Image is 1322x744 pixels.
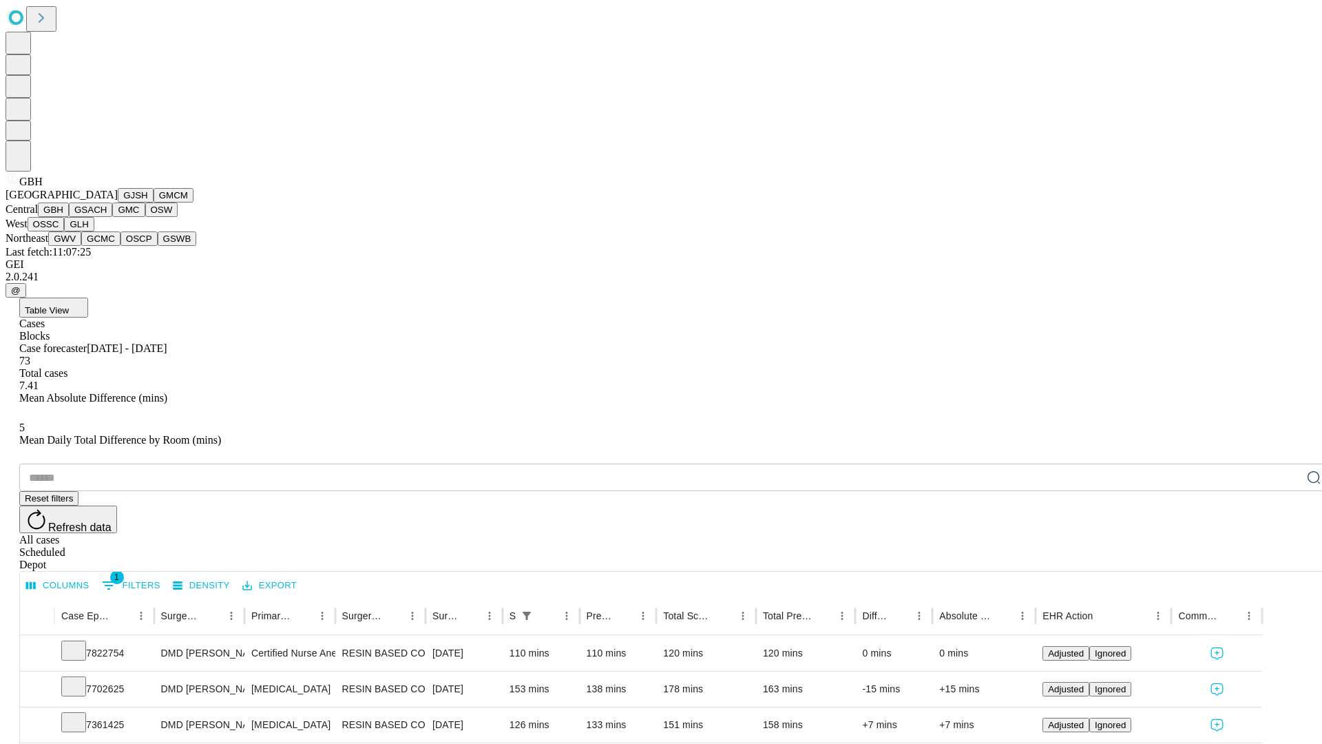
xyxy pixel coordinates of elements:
div: 110 mins [587,636,650,671]
button: Sort [714,606,733,626]
button: Sort [293,606,313,626]
div: Total Scheduled Duration [663,610,713,621]
button: Sort [461,606,480,626]
div: +15 mins [939,672,1029,707]
div: 1 active filter [517,606,536,626]
button: Menu [557,606,576,626]
button: GCMC [81,231,120,246]
div: Absolute Difference [939,610,992,621]
div: 110 mins [510,636,573,671]
div: Case Epic Id [61,610,111,621]
button: Sort [538,606,557,626]
div: Primary Service [251,610,291,621]
span: Central [6,203,38,215]
div: DMD [PERSON_NAME] [PERSON_NAME] [161,672,238,707]
span: Mean Absolute Difference (mins) [19,392,167,404]
div: Certified Nurse Anesthetist [251,636,328,671]
div: 7822754 [61,636,147,671]
button: Export [239,575,300,597]
button: Menu [733,606,753,626]
div: 158 mins [763,707,849,743]
span: Mean Daily Total Difference by Room (mins) [19,434,221,446]
div: 133 mins [587,707,650,743]
div: [DATE] [432,672,496,707]
button: Expand [27,714,48,738]
button: Reset filters [19,491,78,506]
button: Menu [313,606,332,626]
span: Northeast [6,232,48,244]
button: Menu [480,606,499,626]
div: 120 mins [763,636,849,671]
div: Total Predicted Duration [763,610,812,621]
button: Sort [202,606,222,626]
span: Refresh data [48,521,112,533]
div: 151 mins [663,707,749,743]
div: 2.0.241 [6,271,1316,283]
div: Scheduled In Room Duration [510,610,516,621]
div: 0 mins [862,636,925,671]
div: +7 mins [862,707,925,743]
div: [DATE] [432,707,496,743]
button: GMCM [154,188,193,203]
div: DMD [PERSON_NAME] [PERSON_NAME] [161,707,238,743]
div: -15 mins [862,672,925,707]
button: Sort [890,606,910,626]
div: Surgery Name [342,610,382,621]
button: Expand [27,642,48,666]
button: Sort [112,606,132,626]
button: OSCP [120,231,158,246]
span: Adjusted [1048,648,1084,659]
button: GMC [112,203,145,217]
div: 163 mins [763,672,849,707]
button: GJSH [118,188,154,203]
button: Adjusted [1042,718,1089,732]
div: +7 mins [939,707,1029,743]
span: [GEOGRAPHIC_DATA] [6,189,118,200]
span: Last fetch: 11:07:25 [6,246,91,258]
button: Sort [1220,606,1239,626]
span: Table View [25,305,69,316]
button: @ [6,283,26,298]
button: Expand [27,678,48,702]
span: Ignored [1095,684,1126,694]
button: GWV [48,231,81,246]
button: Ignored [1089,646,1131,661]
div: Comments [1178,610,1218,621]
button: Menu [1013,606,1032,626]
div: Difference [862,610,889,621]
div: RESIN BASED COMPOSITE 2 SURFACES, POSTERIOR [342,707,419,743]
span: West [6,218,28,229]
div: 178 mins [663,672,749,707]
button: GLH [64,217,94,231]
button: Sort [384,606,403,626]
div: 0 mins [939,636,1029,671]
div: 120 mins [663,636,749,671]
button: Sort [813,606,832,626]
div: RESIN BASED COMPOSITE 3 SURFACES, POSTERIOR [342,672,419,707]
button: GSWB [158,231,197,246]
div: 138 mins [587,672,650,707]
button: Table View [19,298,88,318]
button: Menu [403,606,422,626]
button: OSSC [28,217,65,231]
div: 7361425 [61,707,147,743]
div: Surgery Date [432,610,459,621]
span: Total cases [19,367,67,379]
button: Sort [994,606,1013,626]
span: Reset filters [25,493,73,504]
span: [DATE] - [DATE] [87,342,167,354]
button: OSW [145,203,178,217]
button: Menu [633,606,653,626]
button: Refresh data [19,506,117,533]
button: Adjusted [1042,682,1089,696]
div: [MEDICAL_DATA] [251,707,328,743]
span: Adjusted [1048,720,1084,730]
span: Ignored [1095,720,1126,730]
button: GSACH [69,203,112,217]
button: Menu [832,606,852,626]
button: Sort [614,606,633,626]
div: DMD [PERSON_NAME] [PERSON_NAME] [161,636,238,671]
div: 153 mins [510,672,573,707]
span: Ignored [1095,648,1126,659]
span: @ [11,285,21,296]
